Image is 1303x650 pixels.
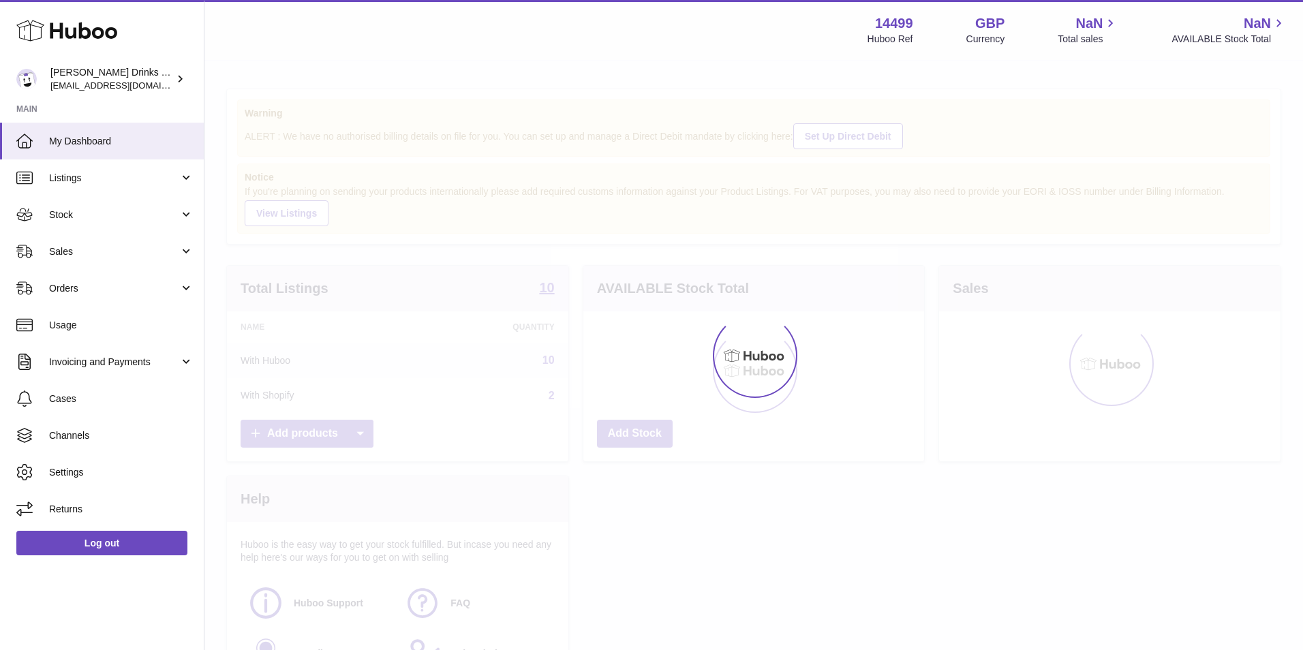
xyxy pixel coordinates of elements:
span: NaN [1244,14,1271,33]
div: Currency [966,33,1005,46]
div: [PERSON_NAME] Drinks LTD (t/a Zooz) [50,66,173,92]
span: My Dashboard [49,135,194,148]
a: Log out [16,531,187,555]
a: NaN Total sales [1058,14,1118,46]
span: Listings [49,172,179,185]
div: Huboo Ref [868,33,913,46]
span: NaN [1075,14,1103,33]
span: AVAILABLE Stock Total [1171,33,1287,46]
img: internalAdmin-14499@internal.huboo.com [16,69,37,89]
span: [EMAIL_ADDRESS][DOMAIN_NAME] [50,80,200,91]
span: Stock [49,208,179,221]
span: Total sales [1058,33,1118,46]
span: Usage [49,319,194,332]
a: NaN AVAILABLE Stock Total [1171,14,1287,46]
span: Orders [49,282,179,295]
span: Settings [49,466,194,479]
span: Invoicing and Payments [49,356,179,369]
span: Returns [49,503,194,516]
strong: GBP [975,14,1005,33]
span: Cases [49,392,194,405]
strong: 14499 [875,14,913,33]
span: Sales [49,245,179,258]
span: Channels [49,429,194,442]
